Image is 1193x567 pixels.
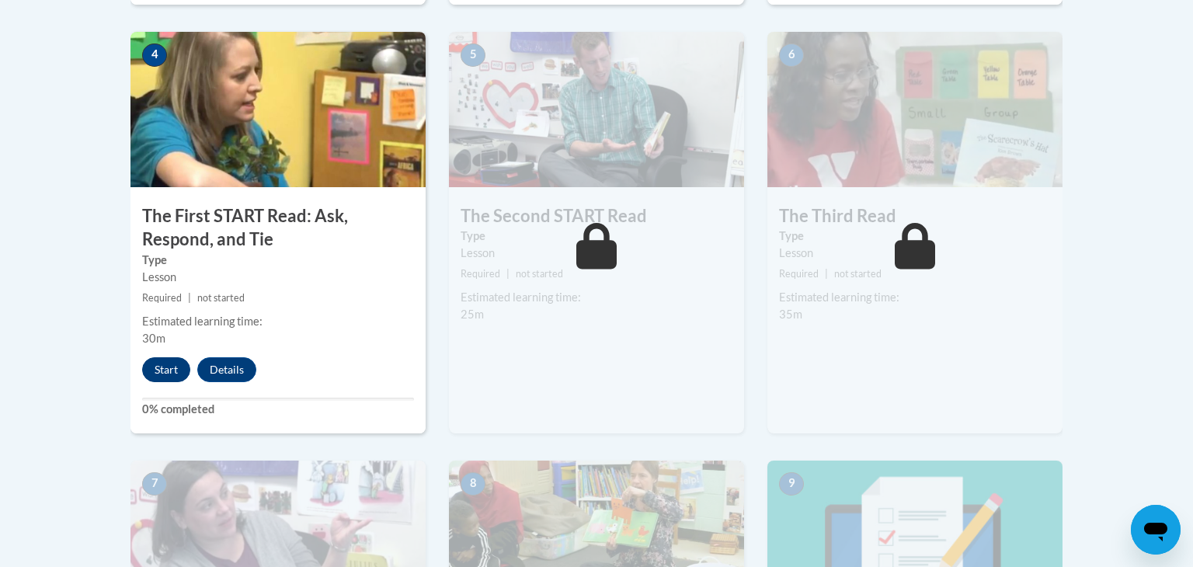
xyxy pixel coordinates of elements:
span: | [188,292,191,304]
h3: The Second START Read [449,204,744,228]
span: 7 [142,472,167,496]
span: 4 [142,43,167,67]
iframe: Button to launch messaging window [1131,505,1181,555]
div: Lesson [779,245,1051,262]
span: 8 [461,472,485,496]
span: Required [779,268,819,280]
button: Start [142,357,190,382]
div: Estimated learning time: [461,289,732,306]
div: Lesson [461,245,732,262]
div: Estimated learning time: [779,289,1051,306]
span: 5 [461,43,485,67]
span: Required [142,292,182,304]
label: 0% completed [142,401,414,418]
label: Type [142,252,414,269]
img: Course Image [130,32,426,187]
span: 30m [142,332,165,345]
span: 6 [779,43,804,67]
span: 9 [779,472,804,496]
span: not started [516,268,563,280]
div: Estimated learning time: [142,313,414,330]
img: Course Image [767,32,1063,187]
div: Lesson [142,269,414,286]
button: Details [197,357,256,382]
label: Type [779,228,1051,245]
h3: The Third Read [767,204,1063,228]
span: 35m [779,308,802,321]
label: Type [461,228,732,245]
h3: The First START Read: Ask, Respond, and Tie [130,204,426,252]
span: | [506,268,510,280]
img: Course Image [449,32,744,187]
span: | [825,268,828,280]
span: 25m [461,308,484,321]
span: not started [834,268,882,280]
span: not started [197,292,245,304]
span: Required [461,268,500,280]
